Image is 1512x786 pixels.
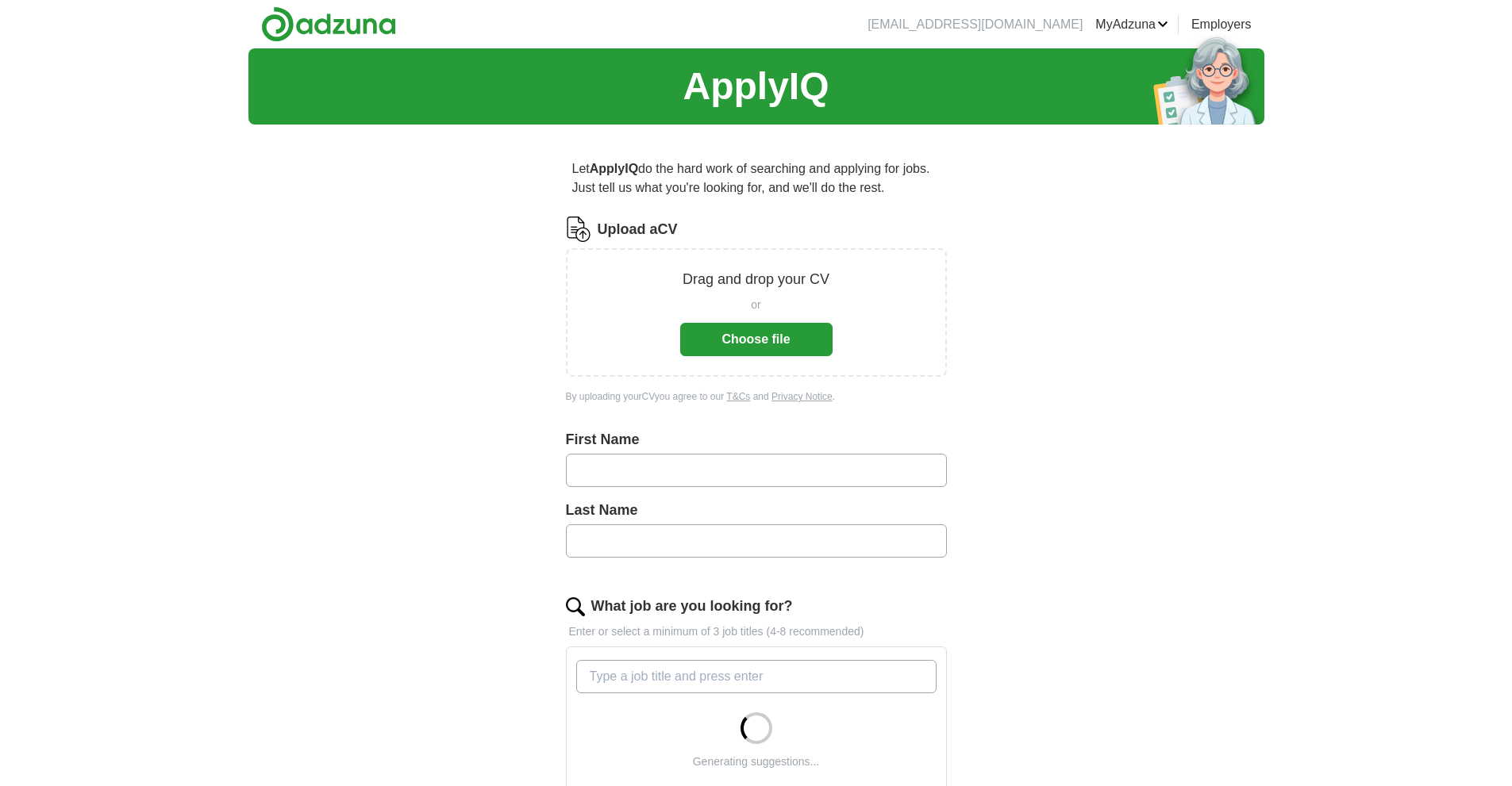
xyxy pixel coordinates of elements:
img: search.png [566,597,585,616]
div: By uploading your CV you agree to our and . [566,389,947,404]
a: Employers [1191,15,1252,34]
button: Choose file [680,323,833,356]
a: T&Cs [726,391,750,402]
a: Privacy Notice [771,391,833,402]
p: Drag and drop your CV [683,269,829,290]
label: First Name [566,429,947,451]
li: [EMAIL_ADDRESS][DOMAIN_NAME] [868,15,1083,34]
input: Type a job title and press enter [576,660,937,693]
div: Generating suggestions... [693,753,820,770]
h1: ApplyIQ [683,58,829,115]
img: CV Icon [566,217,591,242]
label: What job are you looking for? [591,596,793,617]
label: Upload a CV [598,219,678,240]
img: Adzuna logo [261,6,396,42]
span: or [751,297,760,313]
label: Last Name [566,500,947,521]
strong: ApplyIQ [590,162,638,175]
a: MyAdzuna [1095,15,1168,34]
p: Let do the hard work of searching and applying for jobs. Just tell us what you're looking for, an... [566,153,947,204]
p: Enter or select a minimum of 3 job titles (4-8 recommended) [566,623,947,640]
